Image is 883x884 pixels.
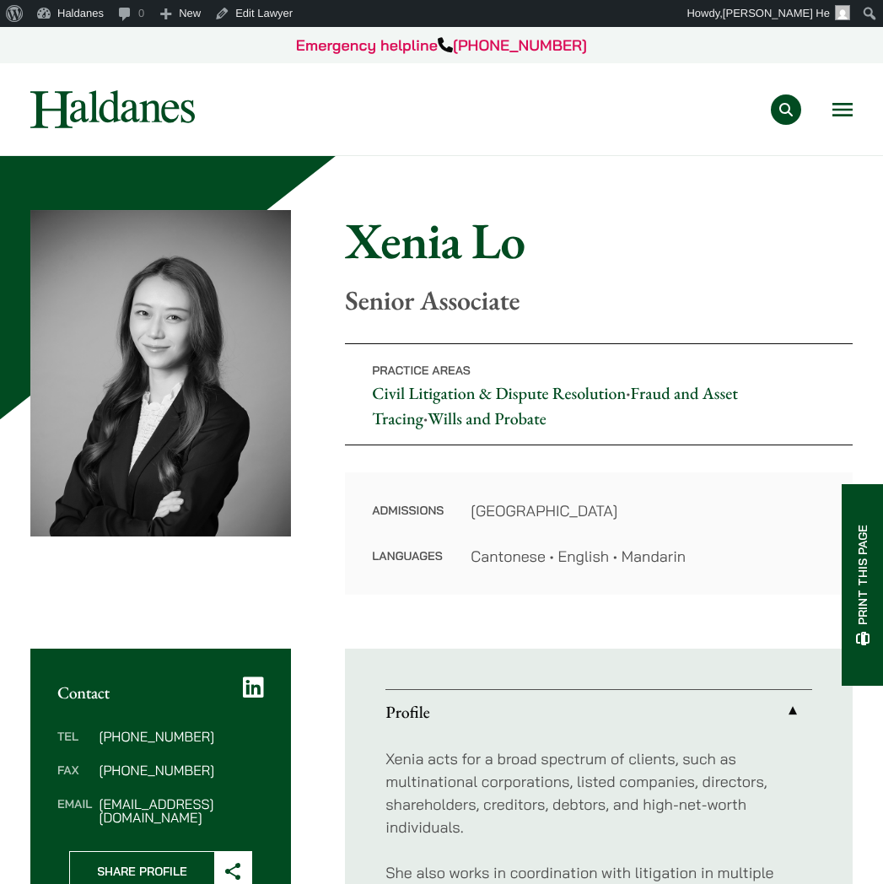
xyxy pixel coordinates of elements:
span: [PERSON_NAME] He [723,7,830,19]
a: Wills and Probate [428,407,546,429]
dd: [PHONE_NUMBER] [99,763,264,777]
a: Fraud and Asset Tracing [372,382,738,429]
dt: Tel [57,730,92,763]
button: Open menu [832,103,853,116]
a: Profile [385,690,812,734]
button: Search [771,94,801,125]
dt: Languages [372,545,444,568]
a: LinkedIn [243,676,264,699]
dd: Cantonese • English • Mandarin [471,545,826,568]
a: Civil Litigation & Dispute Resolution [372,382,626,404]
dt: Email [57,797,92,824]
span: Practice Areas [372,363,471,378]
p: Senior Associate [345,284,853,316]
img: Logo of Haldanes [30,90,195,128]
dd: [PHONE_NUMBER] [99,730,264,743]
dd: [GEOGRAPHIC_DATA] [471,499,826,522]
p: • • [345,343,853,445]
a: Emergency helpline[PHONE_NUMBER] [296,35,587,55]
p: Xenia acts for a broad spectrum of clients, such as multinational corporations, listed companies,... [385,747,812,838]
dd: [EMAIL_ADDRESS][DOMAIN_NAME] [99,797,264,824]
dt: Fax [57,763,92,797]
h1: Xenia Lo [345,210,853,271]
dt: Admissions [372,499,444,545]
h2: Contact [57,682,264,703]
